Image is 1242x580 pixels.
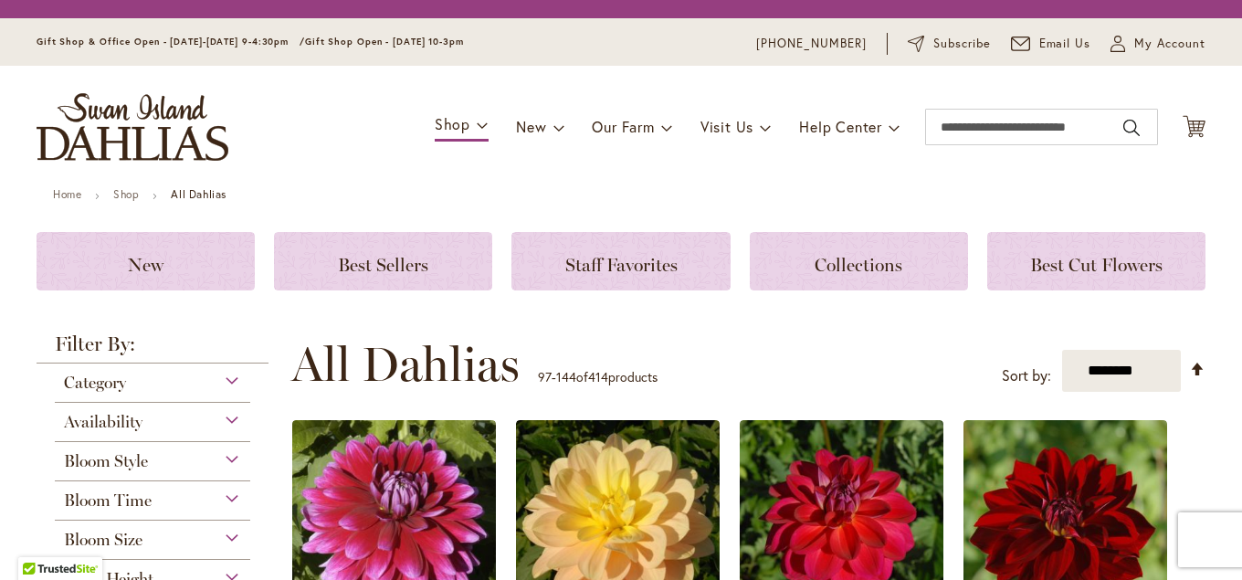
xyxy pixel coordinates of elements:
[756,35,867,53] a: [PHONE_NUMBER]
[592,117,654,136] span: Our Farm
[64,451,148,471] span: Bloom Style
[908,35,991,53] a: Subscribe
[511,232,730,290] a: Staff Favorites
[64,530,142,550] span: Bloom Size
[305,36,464,47] span: Gift Shop Open - [DATE] 10-3pm
[274,232,492,290] a: Best Sellers
[338,254,428,276] span: Best Sellers
[538,363,658,392] p: - of products
[1110,35,1205,53] button: My Account
[14,515,65,566] iframe: Launch Accessibility Center
[171,187,226,201] strong: All Dahlias
[37,93,228,161] a: store logo
[113,187,139,201] a: Shop
[37,36,305,47] span: Gift Shop & Office Open - [DATE]-[DATE] 9-4:30pm /
[1030,254,1163,276] span: Best Cut Flowers
[815,254,902,276] span: Collections
[64,373,126,393] span: Category
[1123,113,1140,142] button: Search
[700,117,753,136] span: Visit Us
[64,412,142,432] span: Availability
[435,114,470,133] span: Shop
[1002,359,1051,393] label: Sort by:
[565,254,678,276] span: Staff Favorites
[1134,35,1205,53] span: My Account
[37,232,255,290] a: New
[750,232,968,290] a: Collections
[799,117,882,136] span: Help Center
[1011,35,1091,53] a: Email Us
[516,117,546,136] span: New
[1039,35,1091,53] span: Email Us
[556,368,576,385] span: 144
[588,368,608,385] span: 414
[538,368,552,385] span: 97
[37,334,268,364] strong: Filter By:
[291,337,520,392] span: All Dahlias
[64,490,152,511] span: Bloom Time
[128,254,163,276] span: New
[987,232,1205,290] a: Best Cut Flowers
[53,187,81,201] a: Home
[933,35,991,53] span: Subscribe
